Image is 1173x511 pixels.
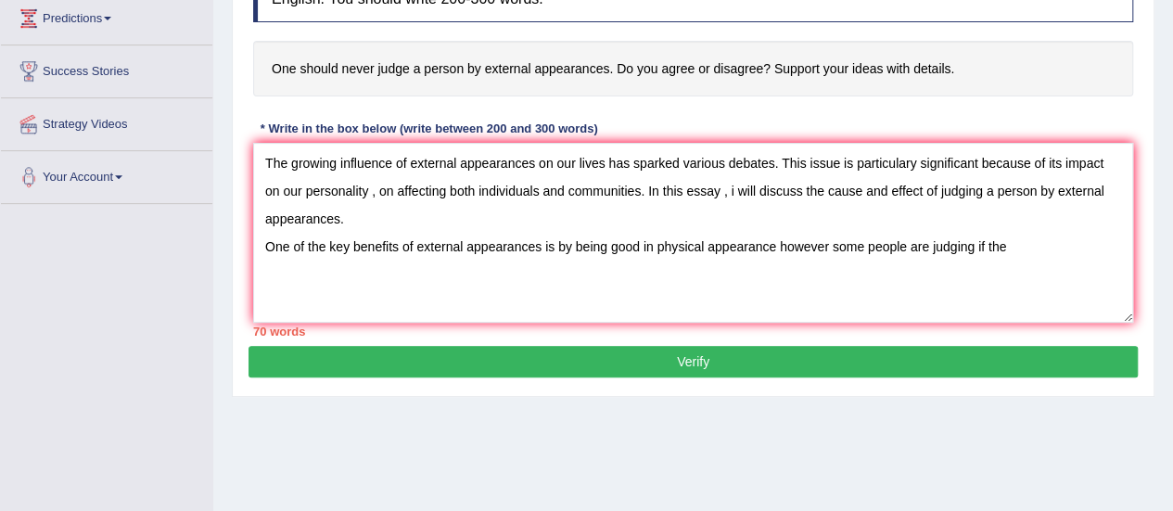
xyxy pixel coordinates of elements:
[1,98,212,145] a: Strategy Videos
[1,151,212,198] a: Your Account
[1,45,212,92] a: Success Stories
[253,120,605,137] div: * Write in the box below (write between 200 and 300 words)
[253,323,1133,340] div: 70 words
[249,346,1138,377] button: Verify
[253,41,1133,97] h4: One should never judge a person by external appearances. Do you agree or disagree? Support your i...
